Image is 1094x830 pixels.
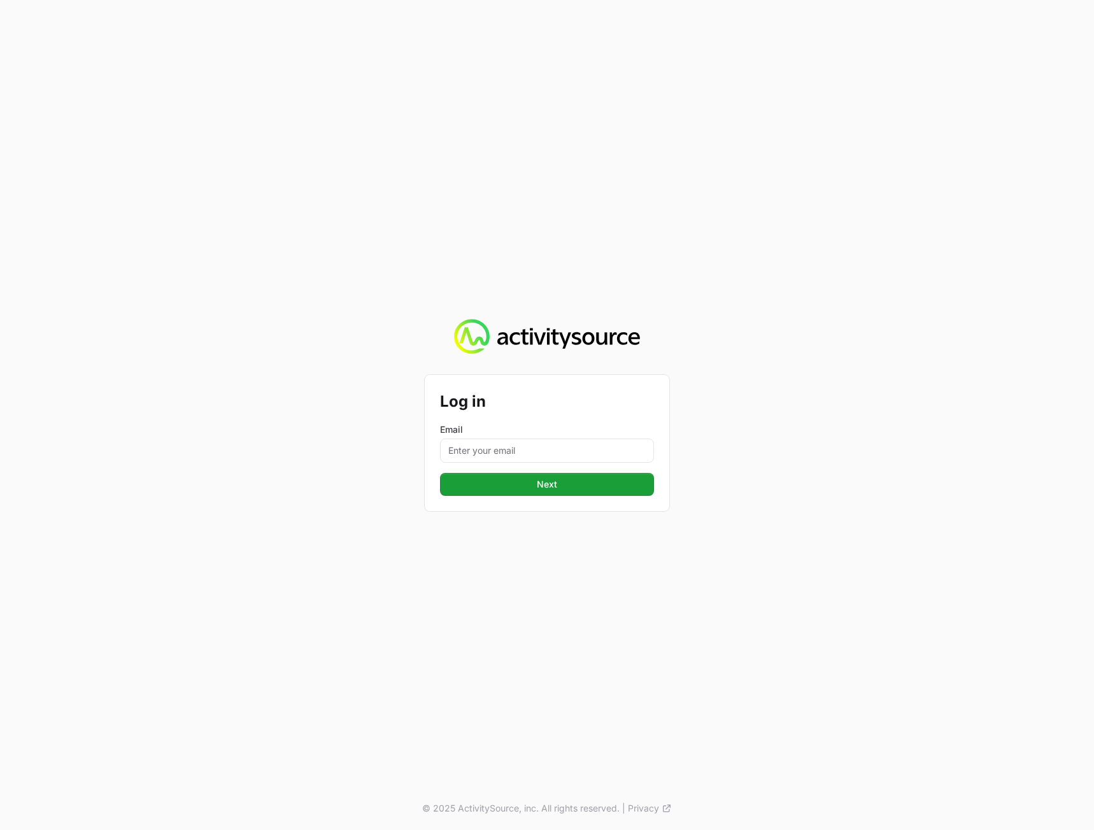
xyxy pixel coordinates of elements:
[440,390,654,413] h2: Log in
[454,319,639,355] img: Activity Source
[422,802,620,815] p: © 2025 ActivitySource, inc. All rights reserved.
[448,477,646,492] span: Next
[622,802,625,815] span: |
[440,423,654,436] label: Email
[440,439,654,463] input: Enter your email
[628,802,672,815] a: Privacy
[440,473,654,496] button: Next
